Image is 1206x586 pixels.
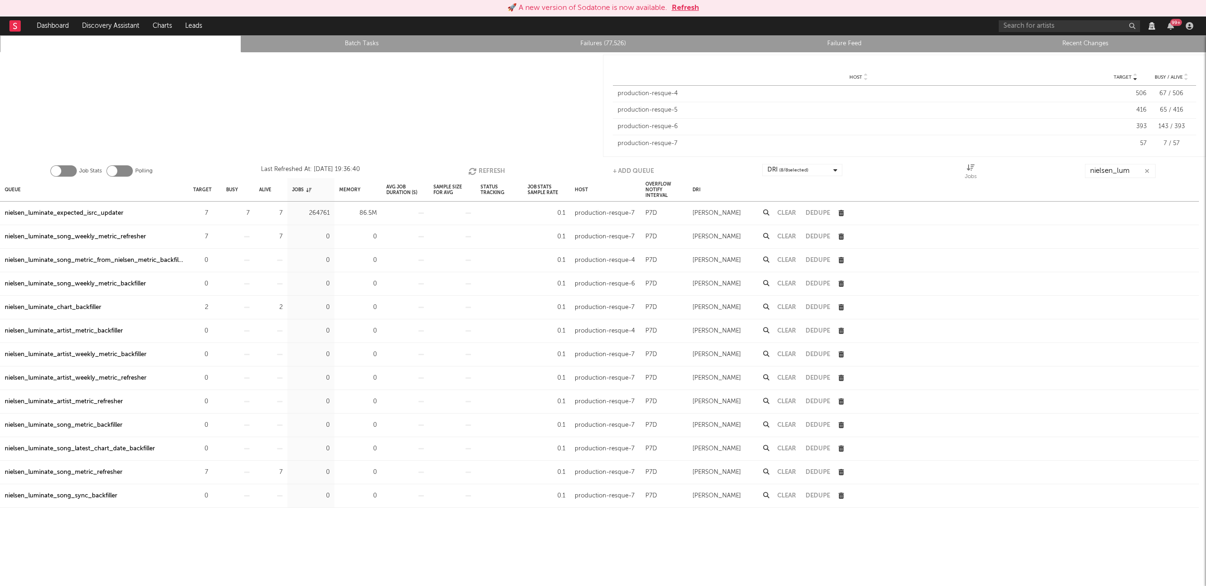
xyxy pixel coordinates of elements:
div: P7D [645,326,657,337]
div: production-resque-7 [575,443,635,455]
div: 0.1 [528,443,565,455]
a: nielsen_luminate_song_weekly_metric_backfiller [5,278,146,290]
div: 0.1 [528,373,565,384]
div: 7 [259,231,283,243]
div: Jobs [292,179,311,200]
div: Status Tracking [481,179,518,200]
div: 0.1 [528,302,565,313]
div: 0 [292,490,330,502]
a: Failure Feed [729,38,960,49]
a: nielsen_luminate_song_sync_backfiller [5,490,117,502]
a: nielsen_luminate_chart_backfiller [5,302,101,313]
div: 7 [259,208,283,219]
div: 0 [193,396,208,407]
div: 0 [292,443,330,455]
a: nielsen_luminate_song_metric_refresher [5,467,122,478]
div: production-resque-7 [575,467,635,478]
div: DRI [767,164,808,176]
div: 0 [292,349,330,360]
div: 0 [193,326,208,337]
div: Jobs [965,171,977,182]
div: 0 [339,326,377,337]
div: 🚀 A new version of Sodatone is now available. [507,2,667,14]
button: Clear [777,422,796,428]
div: P7D [645,255,657,266]
div: nielsen_luminate_artist_weekly_metric_backfiller [5,349,147,360]
div: 0 [292,326,330,337]
button: Clear [777,210,796,216]
div: P7D [645,231,657,243]
div: nielsen_luminate_song_weekly_metric_refresher [5,231,146,243]
a: nielsen_luminate_expected_isrc_updater [5,208,123,219]
div: 0.1 [528,231,565,243]
div: Avg Job Duration (s) [386,179,424,200]
div: DRI [693,179,701,200]
button: Refresh [672,2,699,14]
div: 0 [292,420,330,431]
a: Failures (77,526) [488,38,718,49]
a: nielsen_luminate_artist_metric_refresher [5,396,123,407]
label: Polling [135,165,153,177]
div: 0.1 [528,349,565,360]
button: Dedupe [806,210,830,216]
div: Jobs [965,164,977,182]
div: [PERSON_NAME] [693,467,741,478]
input: Search for artists [999,20,1140,32]
div: 0 [339,231,377,243]
div: 0 [193,255,208,266]
div: 0 [193,278,208,290]
div: 0 [292,231,330,243]
div: 0 [292,373,330,384]
button: Dedupe [806,446,830,452]
div: Overflow Notify Interval [645,179,683,200]
div: P7D [645,420,657,431]
div: production-resque-4 [618,89,1100,98]
div: Job Stats Sample Rate [528,179,565,200]
div: 0 [339,349,377,360]
div: 0.1 [528,396,565,407]
button: Dedupe [806,234,830,240]
div: [PERSON_NAME] [693,255,741,266]
div: [PERSON_NAME] [693,231,741,243]
div: production-resque-5 [618,106,1100,115]
a: Leads [179,16,209,35]
button: Dedupe [806,257,830,263]
div: production-resque-7 [575,490,635,502]
button: Clear [777,351,796,358]
a: nielsen_luminate_artist_metric_backfiller [5,326,123,337]
button: Dedupe [806,351,830,358]
div: 0 [193,349,208,360]
button: Dedupe [806,493,830,499]
div: [PERSON_NAME] [693,420,741,431]
div: 506 [1104,89,1147,98]
div: Host [575,179,588,200]
div: [PERSON_NAME] [693,326,741,337]
div: 0 [339,255,377,266]
div: 0.1 [528,255,565,266]
div: 7 [193,467,208,478]
div: 57 [1104,139,1147,148]
div: Last Refreshed At: [DATE] 19:36:40 [261,164,360,178]
div: [PERSON_NAME] [693,302,741,313]
a: Discovery Assistant [75,16,146,35]
div: production-resque-7 [618,139,1100,148]
a: nielsen_luminate_song_metric_backfiller [5,420,122,431]
button: Dedupe [806,304,830,310]
input: Search... [1085,164,1156,178]
div: 99 + [1170,19,1182,26]
a: Batch Tasks [246,38,477,49]
div: 7 [259,467,283,478]
div: P7D [645,302,657,313]
div: 0 [193,420,208,431]
button: Dedupe [806,328,830,334]
div: P7D [645,490,657,502]
div: 0.1 [528,467,565,478]
div: 0 [339,420,377,431]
